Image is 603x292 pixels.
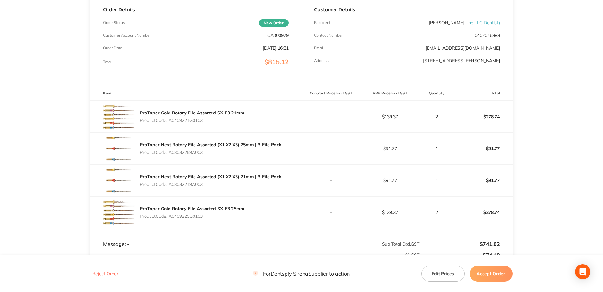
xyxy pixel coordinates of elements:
p: % GST [91,252,419,258]
p: 1 [420,146,453,151]
p: $91.77 [361,178,419,183]
p: Sub Total Excl. GST [302,241,419,246]
p: Product Code: A0409225G0103 [140,214,244,219]
p: 0402046888 [475,33,500,38]
p: $278.74 [454,205,512,220]
p: [STREET_ADDRESS][PERSON_NAME] [423,58,500,63]
p: - [302,114,360,119]
p: Product Code: A08032259A003 [140,150,281,155]
img: MzV0NXRvdA [103,133,135,164]
span: $815.12 [264,58,289,66]
td: Message: - [90,228,301,247]
p: Customer Details [314,7,500,12]
img: OXR3eGszOQ [103,165,135,196]
th: RRP Price Excl. GST [360,86,420,101]
a: ProTaper Next Rotary File Assorted (X1 X2 X3) 21mm | 3-File Pack [140,174,281,179]
p: $91.77 [361,146,419,151]
p: 2 [420,114,453,119]
p: Address [314,58,329,63]
p: $139.37 [361,114,419,119]
p: Total [103,60,112,64]
a: [EMAIL_ADDRESS][DOMAIN_NAME] [426,45,500,51]
p: - [302,146,360,151]
p: $74.10 [420,252,500,258]
p: [PERSON_NAME] [429,20,500,25]
p: Product Code: A08032219A003 [140,182,281,187]
th: Contract Price Excl. GST [301,86,360,101]
th: Total [453,86,513,101]
p: $139.37 [361,210,419,215]
p: Order Details [103,7,289,12]
p: Order Date [103,46,122,50]
a: ProTaper Gold Rotary File Assorted SX-F3 21mm [140,110,244,116]
span: New Order [259,19,289,27]
p: Product Code: A0409221G0103 [140,118,244,123]
p: Customer Account Number [103,33,151,38]
p: 2 [420,210,453,215]
p: Emaill [314,46,325,50]
p: Contact Number [314,33,343,38]
a: ProTaper Gold Rotary File Assorted SX-F3 25mm [140,206,244,211]
button: Reject Order [90,271,120,277]
img: bTUxNXQzbw [103,101,135,132]
p: - [302,210,360,215]
p: Order Status [103,21,125,25]
th: Quantity [420,86,453,101]
p: $278.74 [454,109,512,124]
button: Edit Prices [421,266,465,282]
p: $91.77 [454,141,512,156]
p: CA000979 [267,33,289,38]
span: ( The TLC Dentist ) [464,20,500,26]
th: Item [90,86,301,101]
p: $91.77 [454,173,512,188]
div: Open Intercom Messenger [575,264,590,279]
p: For Dentsply Sirona Supplier to action [253,271,350,277]
p: - [302,178,360,183]
button: Accept Order [470,266,513,282]
a: ProTaper Next Rotary File Assorted (X1 X2 X3) 25mm | 3-File Pack [140,142,281,148]
p: $741.02 [420,241,500,247]
p: 1 [420,178,453,183]
p: [DATE] 16:31 [263,46,289,51]
img: anM3a2o2NA [103,197,135,228]
p: Recipient [314,21,330,25]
